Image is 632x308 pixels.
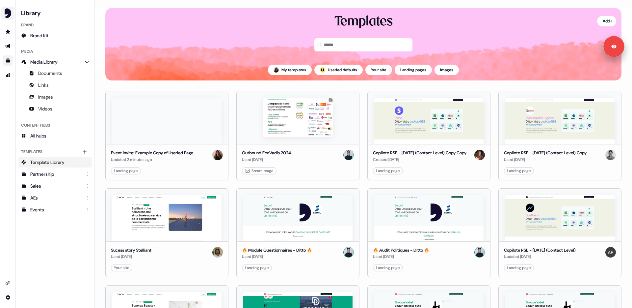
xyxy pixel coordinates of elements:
[263,98,333,138] img: Outbound EcoVadis 2024
[243,195,353,241] img: 🔥 Module Questionnaires - Ditto 🔥
[105,91,228,180] button: Event invite: Example Copy of Userled PageEvent invite: Example Copy of Userled PageUpdated 2 min...
[597,16,616,26] button: Add
[18,193,92,203] a: AEs
[30,159,65,166] span: Template Library
[3,55,13,66] a: Go to templates
[365,65,392,75] button: Your site
[505,195,615,241] img: Copilote RSE - April 2025 (Contact Level)
[18,8,92,17] h3: Library
[236,91,359,180] button: Outbound EcoVadis 2024Outbound EcoVadis 2024Used [DATE]Ugo Smart image
[18,169,92,179] a: Partnership
[268,65,312,75] button: My templates
[498,91,621,180] button: Copilote RSE - April 2025 (Contact Level) CopyCopilote RSE - [DATE] (Contact Level) CopyUsed [DAT...
[507,264,531,271] div: Landing page
[373,247,429,254] div: 🔥 Audit Politiques - Ditto 🔥
[105,188,228,278] button: Sucess story StelliantSucess story StelliantUsed [DATE]PierreYour site
[474,247,485,258] img: Ugo
[18,80,92,90] a: Links
[242,156,291,163] div: Used [DATE]
[504,247,576,254] div: Copilote RSE - [DATE] (Contact Level)
[18,92,92,102] a: Images
[605,150,616,160] img: Camille
[30,206,81,213] div: Events
[38,70,62,77] span: Documents
[18,20,92,30] div: Brand
[212,150,223,160] img: Flora
[3,292,13,303] a: Go to integrations
[498,188,621,278] button: Copilote RSE - April 2025 (Contact Level) Copilote RSE - [DATE] (Contact Level)Updated [DATE]Alex...
[30,32,48,39] span: Brand Kit
[114,168,138,174] div: Landing page
[18,146,92,157] div: Templates
[373,150,466,156] div: Copilote RSE - [DATE] (Contact Level) Copy Copy
[30,171,81,177] div: Partnership
[114,264,129,271] div: Your site
[242,247,312,254] div: 🔥 Module Questionnaires - Ditto 🔥
[30,59,58,65] span: Media Library
[334,13,393,30] div: Templates
[505,98,615,144] img: Copilote RSE - April 2025 (Contact Level) Copy
[504,150,587,156] div: Copilote RSE - [DATE] (Contact Level) Copy
[18,131,92,141] a: All hubs
[242,150,291,156] div: Outbound EcoVadis 2024
[373,156,466,163] div: Created [DATE]
[434,65,459,75] button: Images
[38,106,52,112] span: Videos
[504,253,576,260] div: Updated [DATE]
[18,104,92,114] a: Videos
[504,156,587,163] div: Used [DATE]
[30,183,81,189] div: Sales
[507,168,531,174] div: Landing page
[111,247,151,254] div: Sucess story Stelliant
[376,264,400,271] div: Landing page
[18,157,92,168] a: Template Library
[30,195,81,201] div: AEs
[367,188,490,278] button: 🔥 Audit Politiques - Ditto 🔥 🔥 Audit Politiques - Ditto 🔥Used [DATE]UgoLanding page
[320,67,325,73] div: ;
[111,156,193,163] div: Updated 2 minutes ago
[112,98,222,144] img: Event invite: Example Copy of Userled Page
[18,57,92,67] a: Media Library
[374,195,484,241] img: 🔥 Audit Politiques - Ditto 🔥
[112,195,222,241] img: Sucess story Stelliant
[320,67,325,73] img: userled logo
[374,98,484,144] img: Copilote RSE - April 2025 (Contact Level) Copy Copy
[274,67,279,73] img: Flora
[245,264,269,271] div: Landing page
[3,26,13,37] a: Go to prospects
[3,41,13,51] a: Go to outbound experience
[3,70,13,80] a: Go to attribution
[18,181,92,191] a: Sales
[605,247,616,258] img: Alexis
[395,65,432,75] button: Landing pages
[314,65,363,75] button: userled logo;Userled defaults
[3,278,13,288] a: Go to integrations
[373,253,429,260] div: Used [DATE]
[245,168,274,174] div: Smart image
[18,46,92,57] div: Media
[376,168,400,174] div: Landing page
[111,253,151,260] div: Used [DATE]
[367,91,490,180] button: Copilote RSE - April 2025 (Contact Level) Copy CopyCopilote RSE - [DATE] (Contact Level) Copy Cop...
[38,82,49,88] span: Links
[343,247,354,258] img: Ugo
[474,150,485,160] img: Antoine
[38,94,53,100] span: Images
[18,204,92,215] a: Events
[242,253,312,260] div: Used [DATE]
[18,30,92,41] a: Brand Kit
[111,150,193,156] div: Event invite: Example Copy of Userled Page
[30,133,46,139] span: All hubs
[343,150,354,160] img: Ugo
[18,120,92,131] div: Content Hubs
[18,68,92,78] a: Documents
[212,247,223,258] img: Pierre
[236,188,359,278] button: 🔥 Module Questionnaires - Ditto 🔥🔥 Module Questionnaires - Ditto 🔥Used [DATE]UgoLanding page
